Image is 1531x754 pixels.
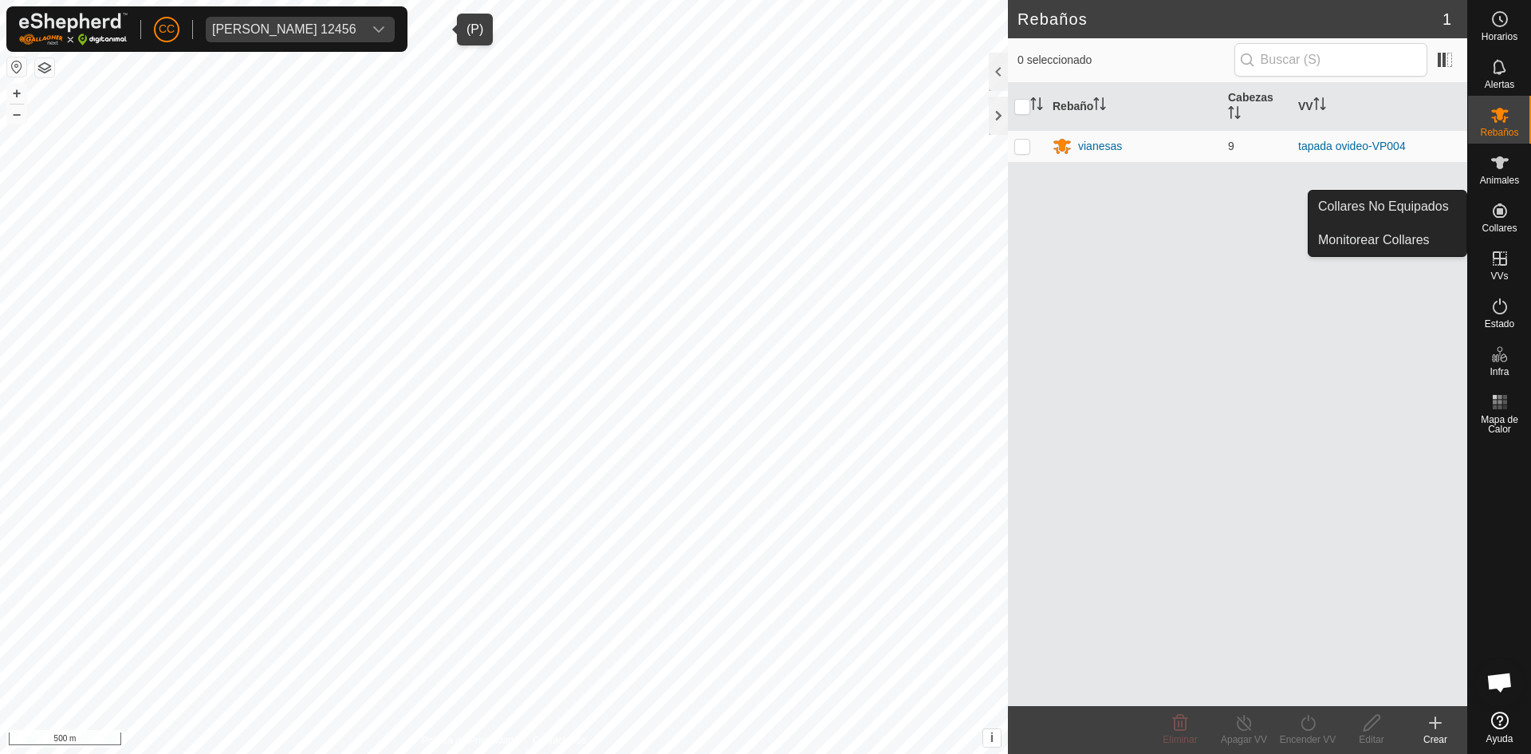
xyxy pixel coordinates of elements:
span: XOAN GONZALEZ ALONSO 12456 [206,17,363,42]
span: Eliminar [1163,734,1197,745]
span: Monitorear Collares [1318,231,1430,250]
a: Monitorear Collares [1309,224,1466,256]
button: + [7,84,26,103]
span: 1 [1442,7,1451,31]
a: Política de Privacidad [422,733,514,748]
button: – [7,105,26,124]
span: Collares [1482,223,1517,233]
span: VVs [1490,271,1508,281]
div: dropdown trigger [363,17,395,42]
a: Contáctenos [533,733,586,748]
span: Animales [1480,176,1519,185]
p-sorticon: Activar para ordenar [1030,100,1043,113]
h2: Rebaños [1017,10,1442,29]
input: Buscar (S) [1234,43,1427,77]
p-sorticon: Activar para ordenar [1093,100,1106,113]
a: tapada ovideo-VP004 [1298,140,1406,152]
button: Capas del Mapa [35,58,54,77]
div: Encender VV [1276,732,1340,747]
button: i [983,729,1001,747]
a: Ayuda [1468,705,1531,750]
span: 9 [1228,140,1234,152]
span: Mapa de Calor [1472,415,1527,434]
div: Crear [1403,732,1467,747]
p-sorticon: Activar para ordenar [1228,109,1241,121]
span: Infra [1490,367,1509,377]
div: Chat abierto [1476,658,1524,706]
span: Alertas [1485,80,1514,89]
span: Collares No Equipados [1318,197,1449,216]
span: Ayuda [1486,734,1513,744]
span: Horarios [1482,32,1517,41]
div: Editar [1340,732,1403,747]
span: CC [159,21,175,38]
div: [PERSON_NAME] 12456 [212,23,356,36]
th: Rebaño [1046,83,1222,131]
span: 0 seleccionado [1017,52,1234,69]
button: Restablecer Mapa [7,57,26,77]
th: Cabezas [1222,83,1292,131]
a: Collares No Equipados [1309,191,1466,223]
div: vianesas [1078,138,1122,155]
span: Estado [1485,319,1514,329]
div: Apagar VV [1212,732,1276,747]
p-sorticon: Activar para ordenar [1313,100,1326,113]
span: i [990,731,994,744]
th: VV [1292,83,1467,131]
span: Rebaños [1480,128,1518,137]
img: Logo Gallagher [19,13,128,45]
